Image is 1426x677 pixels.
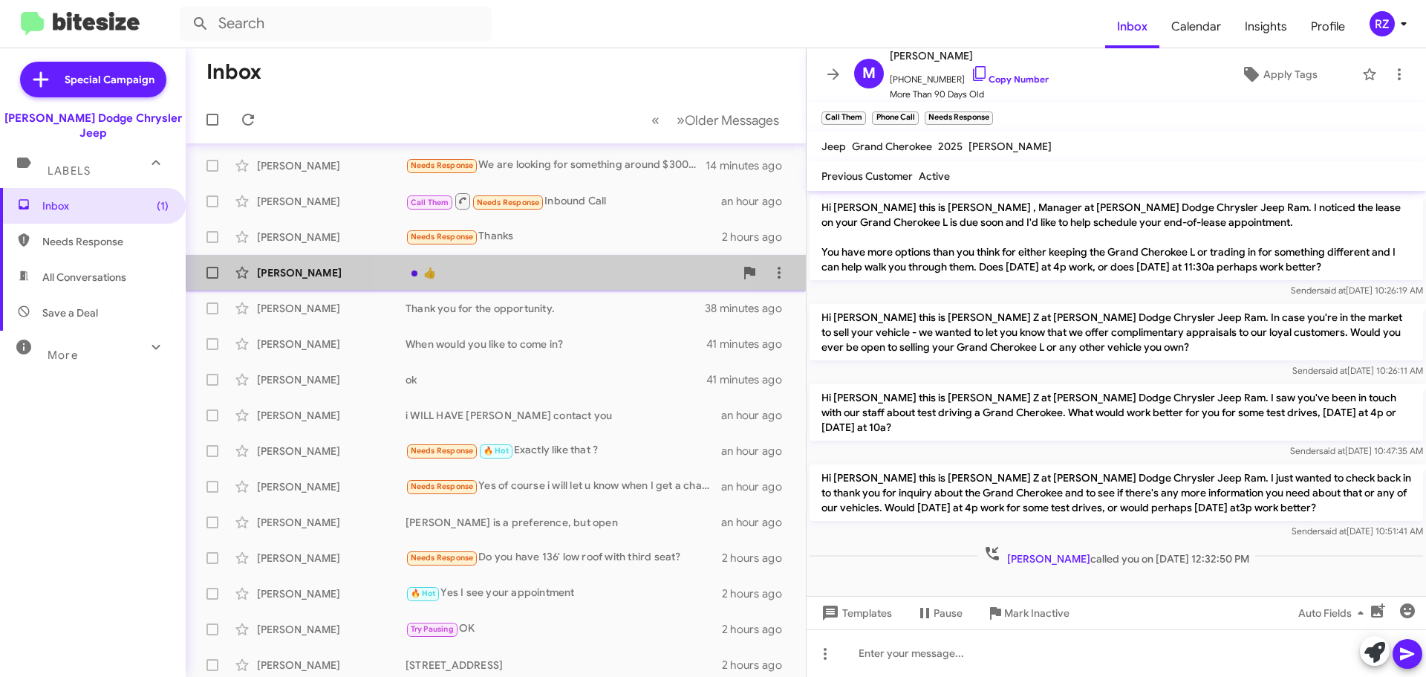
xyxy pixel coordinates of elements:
[406,658,722,673] div: [STREET_ADDRESS]
[677,111,685,129] span: »
[411,446,474,456] span: Needs Response
[477,198,540,207] span: Needs Response
[206,60,261,84] h1: Inbox
[872,111,918,125] small: Phone Call
[706,158,794,173] div: 14 minutes ago
[643,105,788,135] nav: Page navigation example
[157,198,169,213] span: (1)
[821,169,913,183] span: Previous Customer
[180,6,492,42] input: Search
[411,232,474,242] span: Needs Response
[890,47,1049,65] span: [PERSON_NAME]
[651,111,660,129] span: «
[257,337,406,352] div: [PERSON_NAME]
[821,140,846,153] span: Jeep
[42,198,169,213] span: Inbox
[257,586,406,601] div: [PERSON_NAME]
[411,624,454,634] span: Try Pausing
[1298,600,1370,626] span: Auto Fields
[257,515,406,530] div: [PERSON_NAME]
[810,384,1423,441] p: Hi [PERSON_NAME] this is [PERSON_NAME] Z at [PERSON_NAME] Dodge Chrysler Jeep Ram. I saw you've b...
[934,600,963,626] span: Pause
[411,553,474,563] span: Needs Response
[721,444,794,459] div: an hour ago
[722,551,794,566] div: 2 hours ago
[1319,445,1345,456] span: said at
[1320,285,1346,296] span: said at
[257,444,406,459] div: [PERSON_NAME]
[852,140,932,153] span: Grand Cherokee
[406,585,722,602] div: Yes I see your appointment
[406,157,706,174] div: We are looking for something around $300 with no more than $2K Das. 24 months with 10K miles per ...
[48,164,91,178] span: Labels
[1286,600,1381,626] button: Auto Fields
[810,464,1423,521] p: Hi [PERSON_NAME] this is [PERSON_NAME] Z at [PERSON_NAME] Dodge Chrysler Jeep Ram. I just wanted ...
[810,304,1423,360] p: Hi [PERSON_NAME] this is [PERSON_NAME] Z at [PERSON_NAME] Dodge Chrysler Jeep Ram. In case you're...
[1233,5,1299,48] a: Insights
[1004,600,1069,626] span: Mark Inactive
[721,479,794,494] div: an hour ago
[257,230,406,244] div: [PERSON_NAME]
[862,62,876,85] span: M
[65,72,154,87] span: Special Campaign
[1370,11,1395,36] div: RZ
[1357,11,1410,36] button: RZ
[1321,365,1347,376] span: said at
[257,551,406,566] div: [PERSON_NAME]
[721,515,794,530] div: an hour ago
[257,372,406,387] div: [PERSON_NAME]
[406,549,722,566] div: Do you have 136' low roof with third seat?
[1263,61,1318,88] span: Apply Tags
[642,105,668,135] button: Previous
[257,408,406,423] div: [PERSON_NAME]
[974,600,1081,626] button: Mark Inactive
[706,337,794,352] div: 41 minutes ago
[411,482,474,491] span: Needs Response
[48,349,78,362] span: More
[257,658,406,673] div: [PERSON_NAME]
[1105,5,1159,48] a: Inbox
[807,600,904,626] button: Templates
[1299,5,1357,48] span: Profile
[685,112,779,129] span: Older Messages
[406,442,721,459] div: Exactly like that ?
[406,372,706,387] div: ok
[1007,552,1090,566] span: [PERSON_NAME]
[925,111,993,125] small: Needs Response
[1159,5,1233,48] a: Calendar
[257,479,406,494] div: [PERSON_NAME]
[406,265,735,280] div: 👍
[411,589,436,598] span: 🔥 Hot
[42,305,98,320] span: Save a Deal
[818,600,892,626] span: Templates
[968,140,1052,153] span: [PERSON_NAME]
[722,658,794,673] div: 2 hours ago
[406,515,721,530] div: [PERSON_NAME] is a preference, but open
[722,622,794,637] div: 2 hours ago
[971,74,1049,85] a: Copy Number
[705,301,794,316] div: 38 minutes ago
[1292,365,1423,376] span: Sender [DATE] 10:26:11 AM
[411,161,474,170] span: Needs Response
[406,301,705,316] div: Thank you for the opportunity.
[20,62,166,97] a: Special Campaign
[257,194,406,209] div: [PERSON_NAME]
[919,169,950,183] span: Active
[257,265,406,280] div: [PERSON_NAME]
[890,65,1049,87] span: [PHONE_NUMBER]
[721,194,794,209] div: an hour ago
[721,408,794,423] div: an hour ago
[406,478,721,495] div: Yes of course i will let u know when I get a chance cuz I will be busy at work , but as long I ge...
[1290,445,1423,456] span: Sender [DATE] 10:47:35 AM
[1321,525,1347,537] span: said at
[904,600,974,626] button: Pause
[42,270,126,285] span: All Conversations
[722,230,794,244] div: 2 hours ago
[484,446,509,456] span: 🔥 Hot
[890,87,1049,102] span: More Than 90 Days Old
[406,228,722,245] div: Thanks
[706,372,794,387] div: 41 minutes ago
